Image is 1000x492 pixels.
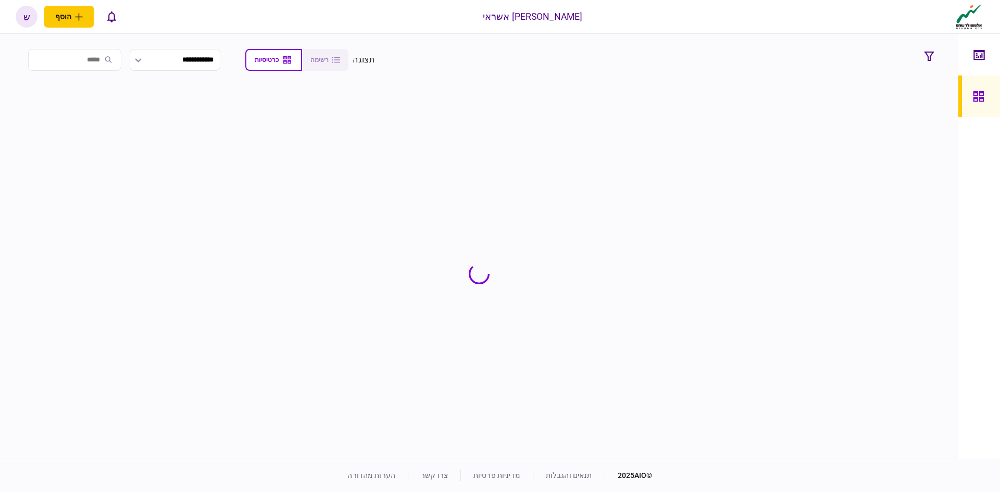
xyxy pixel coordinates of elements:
button: כרטיסיות [245,49,302,71]
div: תצוגה [353,54,375,66]
span: רשימה [310,56,329,64]
a: מדיניות פרטיות [473,471,520,480]
a: תנאים והגבלות [546,471,592,480]
button: ש [16,6,37,28]
button: פתח תפריט להוספת לקוח [44,6,94,28]
div: [PERSON_NAME] אשראי [483,10,583,23]
img: client company logo [954,4,984,30]
div: © 2025 AIO [605,470,653,481]
button: רשימה [302,49,348,71]
button: פתח רשימת התראות [101,6,122,28]
a: צרו קשר [421,471,448,480]
a: הערות מהדורה [347,471,395,480]
span: כרטיסיות [255,56,279,64]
